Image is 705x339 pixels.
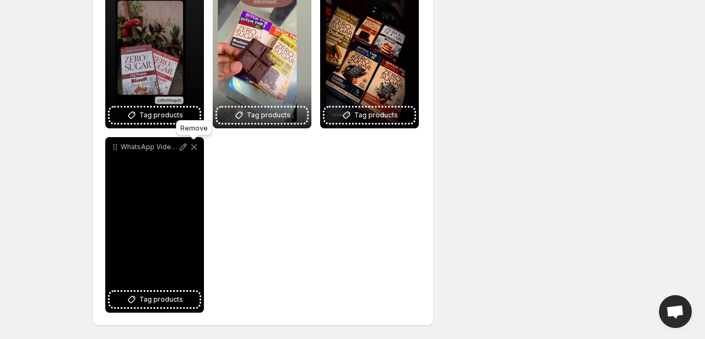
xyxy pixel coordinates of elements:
div: Open chat [659,295,692,328]
button: Tag products [325,108,414,123]
p: WhatsApp Video [DATE] at 22540 PM [121,143,178,151]
button: Tag products [217,108,307,123]
span: Tag products [139,294,183,305]
button: Tag products [110,108,200,123]
span: Tag products [139,110,183,121]
button: Tag products [110,292,200,307]
div: WhatsApp Video [DATE] at 22540 PMTag products [105,137,204,313]
span: Tag products [247,110,291,121]
span: Tag products [354,110,398,121]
